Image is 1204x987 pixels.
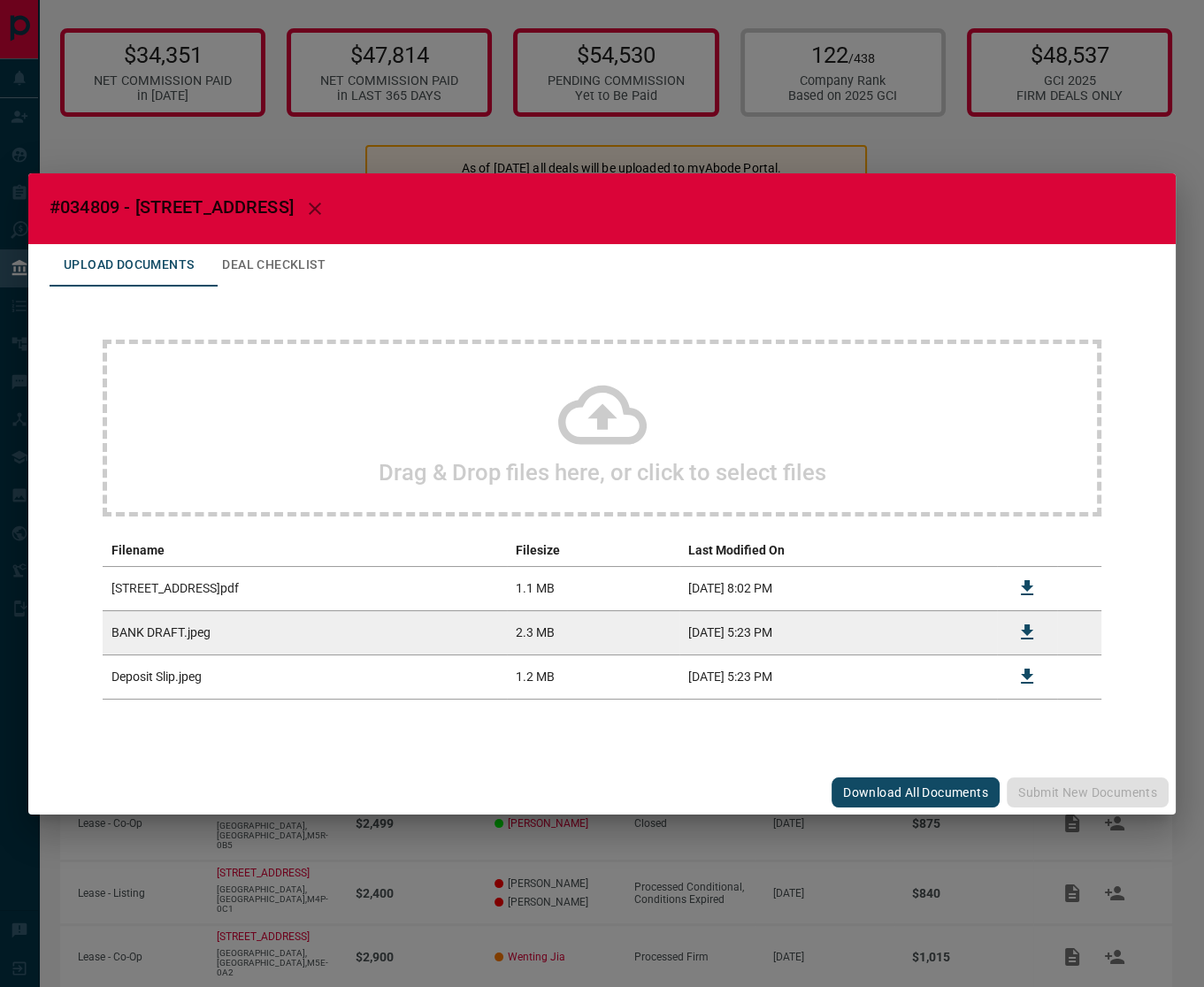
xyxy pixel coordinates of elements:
[1006,611,1048,654] button: Download
[1057,534,1101,567] th: delete file action column
[103,566,507,610] td: [STREET_ADDRESS]pdf
[679,610,997,654] td: [DATE] 5:23 PM
[507,654,679,699] td: 1.2 MB
[507,566,679,610] td: 1.1 MB
[103,534,507,567] th: Filename
[679,534,997,567] th: Last Modified On
[997,534,1057,567] th: download action column
[103,340,1101,516] div: Drag & Drop files here, or click to select files
[832,777,1000,807] button: Download All Documents
[679,566,997,610] td: [DATE] 8:02 PM
[208,244,340,287] button: Deal Checklist
[1006,567,1048,609] button: Download
[103,654,507,699] td: Deposit Slip.jpeg
[679,654,997,699] td: [DATE] 5:23 PM
[507,534,679,567] th: Filesize
[103,610,507,654] td: BANK DRAFT.jpeg
[50,196,294,218] span: #034809 - [STREET_ADDRESS]
[1006,655,1048,698] button: Download
[379,459,826,486] h2: Drag & Drop files here, or click to select files
[507,610,679,654] td: 2.3 MB
[50,244,208,287] button: Upload Documents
